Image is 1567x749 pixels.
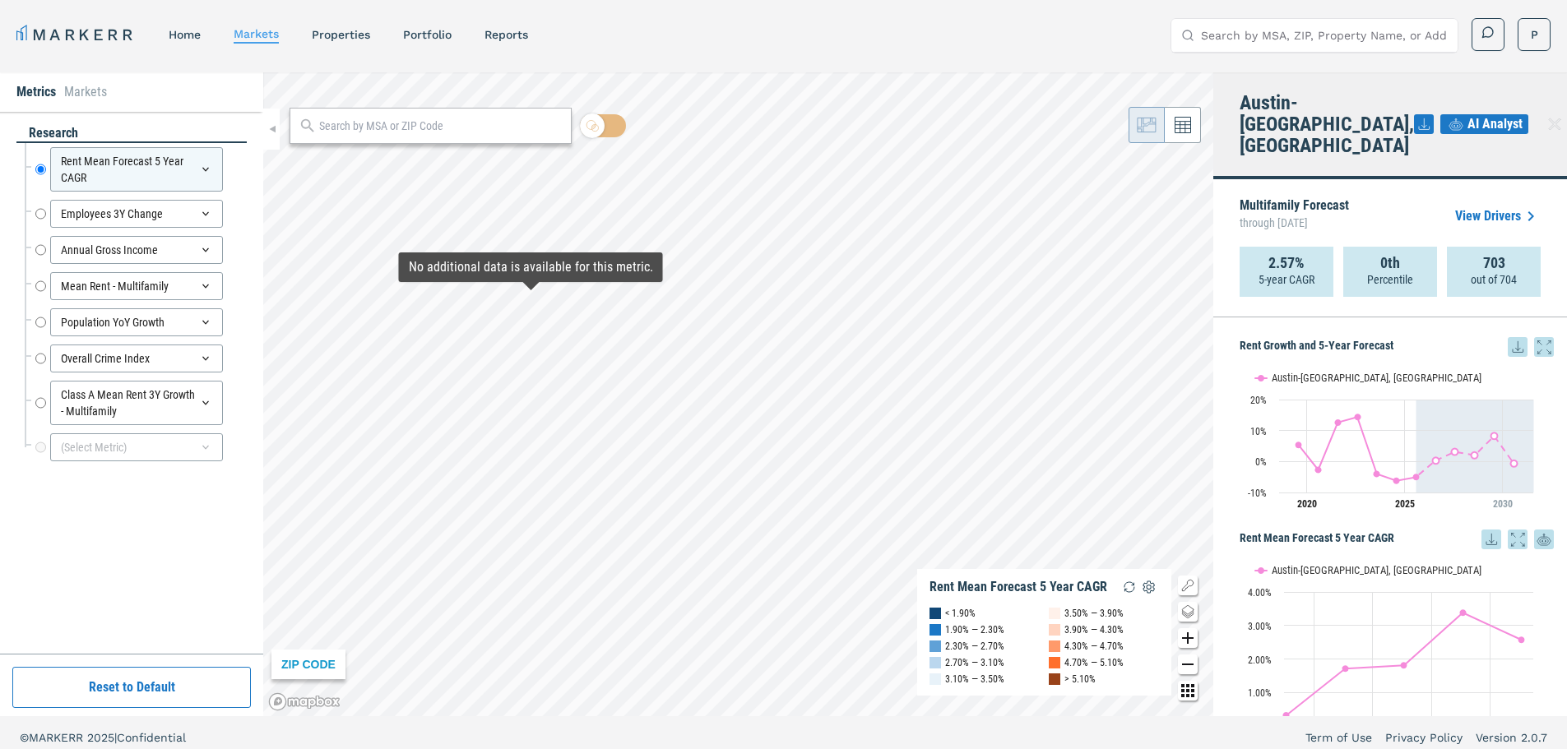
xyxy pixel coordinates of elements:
[1433,457,1440,464] path: Wednesday, 29 Jul, 19:00, 0.32. Austin-Round Rock, TX.
[1250,395,1267,406] text: 20%
[409,259,653,275] div: Map Tooltip Content
[1248,687,1272,699] text: 1.00%
[87,731,117,744] span: 2025 |
[1240,357,1542,521] svg: Interactive chart
[1255,564,1366,576] button: Show Austin-Round Rock, TX
[1401,662,1407,668] path: Friday, 14 Jul, 19:00, 1.81. Austin-Round Rock, TX.
[50,200,223,228] div: Employees 3Y Change
[1240,337,1554,357] h5: Rent Growth and 5-Year Forecast
[12,667,251,708] button: Reset to Default
[263,72,1213,716] canvas: Map
[1296,442,1302,448] path: Monday, 29 Jul, 19:00, 5.3. Austin-Round Rock, TX.
[1248,621,1272,632] text: 3.00%
[16,124,247,143] div: research
[169,28,201,41] a: home
[945,605,976,622] div: < 1.90%
[1305,729,1372,746] a: Term of Use
[1297,498,1317,510] tspan: 2020
[1178,628,1198,648] button: Zoom in map button
[1374,470,1380,477] path: Saturday, 29 Jul, 19:00, -4.03. Austin-Round Rock, TX.
[1440,114,1528,134] button: AI Analyst
[1272,564,1481,576] text: Austin-[GEOGRAPHIC_DATA], [GEOGRAPHIC_DATA]
[16,23,136,46] a: MARKERR
[1064,638,1124,654] div: 4.30% — 4.70%
[1255,372,1366,384] button: Show Austin-Round Rock, TX
[930,579,1107,595] div: Rent Mean Forecast 5 Year CAGR
[50,433,223,461] div: (Select Metric)
[1248,587,1272,599] text: 4.00%
[1248,654,1272,666] text: 2.00%
[484,28,528,41] a: reports
[1139,577,1159,597] img: Settings
[1240,529,1554,549] h5: Rent Mean Forecast 5 Year CAGR
[1272,372,1481,384] text: Austin-[GEOGRAPHIC_DATA], [GEOGRAPHIC_DATA]
[64,82,107,102] li: Markets
[1493,498,1513,510] tspan: 2030
[271,650,345,679] div: ZIP CODE
[1315,466,1322,473] path: Wednesday, 29 Jul, 19:00, -2.68. Austin-Round Rock, TX.
[1240,212,1349,233] span: through [DATE]
[1460,609,1467,616] path: Saturday, 14 Jul, 19:00, 3.38. Austin-Round Rock, TX.
[1342,665,1349,672] path: Wednesday, 14 Jul, 19:00, 1.71. Austin-Round Rock, TX.
[1064,671,1096,687] div: > 5.10%
[1471,271,1517,288] p: out of 704
[29,731,87,744] span: MARKERR
[1367,271,1413,288] p: Percentile
[1248,488,1267,499] text: -10%
[1335,419,1342,426] path: Thursday, 29 Jul, 19:00, 12.59. Austin-Round Rock, TX.
[50,381,223,425] div: Class A Mean Rent 3Y Growth - Multifamily
[1393,477,1400,483] path: Monday, 29 Jul, 19:00, -6.2. Austin-Round Rock, TX.
[117,731,186,744] span: Confidential
[1385,729,1463,746] a: Privacy Policy
[1240,199,1349,233] p: Multifamily Forecast
[1064,605,1124,622] div: 3.50% — 3.90%
[1472,452,1478,459] path: Saturday, 29 Jul, 19:00, 2.01. Austin-Round Rock, TX.
[1240,92,1414,156] h4: Austin-[GEOGRAPHIC_DATA], [GEOGRAPHIC_DATA]
[1476,729,1547,746] a: Version 2.0.7
[20,731,29,744] span: ©
[1355,414,1361,420] path: Friday, 29 Jul, 19:00, 14.34. Austin-Round Rock, TX.
[1283,712,1290,719] path: Tuesday, 14 Jul, 19:00, 0.32. Austin-Round Rock, TX.
[1518,18,1551,51] button: P
[1240,357,1554,521] div: Rent Growth and 5-Year Forecast. Highcharts interactive chart.
[1455,206,1541,226] a: View Drivers
[234,27,279,40] a: markets
[1178,602,1198,622] button: Change style map button
[312,28,370,41] a: properties
[1467,114,1523,134] span: AI Analyst
[1380,255,1400,271] strong: 0th
[945,654,1004,671] div: 2.70% — 3.10%
[1064,654,1124,671] div: 4.70% — 5.10%
[1250,426,1267,437] text: 10%
[1201,19,1448,52] input: Search by MSA, ZIP, Property Name, or Address
[50,236,223,264] div: Annual Gross Income
[1531,26,1538,43] span: P
[1511,460,1518,466] path: Monday, 29 Jul, 19:00, -0.62. Austin-Round Rock, TX.
[1491,432,1498,439] path: Sunday, 29 Jul, 19:00, 8.23. Austin-Round Rock, TX.
[1518,636,1525,643] path: Sunday, 14 Jul, 19:00, 2.57. Austin-Round Rock, TX.
[1178,654,1198,674] button: Zoom out map button
[1395,498,1415,510] tspan: 2025
[50,272,223,300] div: Mean Rent - Multifamily
[945,622,1004,638] div: 1.90% — 2.30%
[1413,474,1420,480] path: Tuesday, 29 Jul, 19:00, -5.04. Austin-Round Rock, TX.
[1120,577,1139,597] img: Reload Legend
[268,692,341,711] a: Mapbox logo
[1452,448,1458,455] path: Thursday, 29 Jul, 19:00, 3.12. Austin-Round Rock, TX.
[1178,681,1198,700] button: Other options map button
[1178,576,1198,595] button: Show/Hide Legend Map Button
[1483,255,1505,271] strong: 703
[50,344,223,372] div: Overall Crime Index
[945,638,1004,654] div: 2.30% — 2.70%
[50,147,223,192] div: Rent Mean Forecast 5 Year CAGR
[16,82,56,102] li: Metrics
[1064,622,1124,638] div: 3.90% — 4.30%
[1255,456,1267,468] text: 0%
[403,28,452,41] a: Portfolio
[1268,255,1305,271] strong: 2.57%
[1259,271,1314,288] p: 5-year CAGR
[945,671,1004,687] div: 3.10% — 3.50%
[319,118,563,135] input: Search by MSA or ZIP Code
[50,308,223,336] div: Population YoY Growth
